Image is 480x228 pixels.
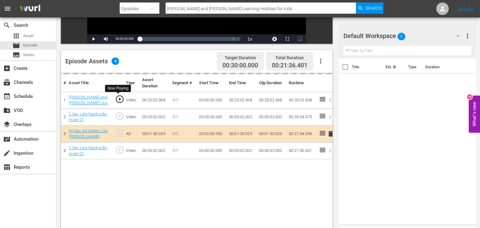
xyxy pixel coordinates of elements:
a: [PERSON_NAME] and [PERSON_NAME] Learning Hobbies for Kids [69,95,109,111]
td: 1/1 [170,143,197,159]
td: 1/1 [170,109,197,125]
button: Open Feedback Widget [469,95,480,133]
td: 00:20:04.370 [286,109,316,125]
td: 00:01:30.029 [140,125,170,142]
td: 00:00:02.002 [227,109,257,125]
span: 00:21:36.401 [272,62,307,69]
span: VOD [3,107,11,114]
div: Total Duration [272,53,307,62]
div: Episode Assets [65,57,119,65]
span: Series [23,52,34,58]
td: 00:00:02.002 [257,109,287,125]
td: Video [123,92,140,109]
span: 00:00:00.000 [115,37,133,41]
td: 1 [61,92,66,109]
div: Default Workspace [343,27,466,45]
td: 00:20:02.368 [140,92,170,109]
span: Asset [23,33,33,39]
div: Now Playing [107,86,128,91]
td: 00:21:36.401 [286,143,316,159]
span: Overlays [3,121,11,128]
a: 2 Sec Like Nastya Bumper 01 [69,112,107,122]
th: Ext. ID [382,58,404,76]
button: Jump To Time [268,34,281,44]
button: more_vert [464,28,471,43]
span: Automation [3,135,11,143]
th: Type [123,74,140,92]
td: 00:00:02.002 [257,143,287,159]
span: play_circle_outline [115,111,124,121]
img: ans4CAIJ8jUAAAAAAAAAAAAAAAAAAAAAAAAgQb4GAAAAAAAAAAAAAAAAAAAAAAAAJMjXAAAAAAAAAAAAAAAAAAAAAAAAgAT5G... [15,2,45,16]
th: Clip Duration [257,74,287,92]
button: Picture-in-Picture [293,34,306,44]
span: play_circle_outline [115,145,124,155]
th: Start Time [197,74,227,92]
th: Type [404,58,422,76]
button: Search [356,2,383,14]
th: Segment # [170,74,197,92]
button: Play [87,34,100,44]
td: 00:00:02.002 [227,143,257,159]
span: Search [3,22,11,29]
td: 3 [61,125,66,142]
td: 4 [61,143,66,159]
td: 00:00:02.002 [140,109,170,125]
button: Mute [100,34,112,44]
td: Video [123,109,140,125]
th: Asset Duration [140,74,170,92]
span: Series [12,51,20,59]
td: 2 [61,109,66,125]
div: 10 [467,94,472,99]
span: 4 [112,57,119,65]
a: 2 Sec Like Nastya Bumper 02 [69,145,107,156]
td: 00:21:34.399 [286,125,316,142]
th: Asset Title [66,74,112,92]
a: 90 Sec Ad Slates Like [PERSON_NAME] [69,129,108,139]
span: 00:30:00.000 [222,62,258,69]
span: play_circle_outline [115,129,124,138]
span: play_circle_outline [115,95,124,104]
span: Channels [3,79,11,86]
th: Duration [422,58,459,76]
span: Ingestion [3,149,11,157]
td: 00:01:30.029 [227,125,257,142]
td: 1/1 [170,92,197,109]
td: 00:00:02.002 [140,143,170,159]
span: Search [365,2,382,14]
button: Playback Rate [243,34,256,44]
span: more_vert [464,32,471,40]
td: AD [123,125,140,142]
td: Video [123,143,140,159]
td: 1/1 [170,125,197,142]
span: Create [3,65,11,72]
th: End Time [227,74,257,92]
td: 00:00:00.000 [197,125,227,142]
td: 00:01:30.029 [257,125,287,142]
td: 00:20:02.368 [227,92,257,109]
button: Fullscreen [281,34,293,44]
td: 00:20:02.368 [257,92,287,109]
td: 00:00:00.000 [197,109,227,125]
td: 00:00:00.000 [197,92,227,109]
th: Title [352,58,382,76]
td: 00:20:02.368 [286,92,316,109]
span: menu [4,5,11,12]
div: Target Duration [222,53,258,62]
span: Asset [12,32,20,40]
span: Episode [23,42,37,48]
th: # [61,74,66,92]
span: Schedule [3,93,11,100]
a: Sign Out [458,6,474,11]
td: 00:00:00.000 [197,143,227,159]
span: Episode [12,42,20,49]
span: Reports [3,163,11,171]
th: Runtime [286,74,316,92]
div: Progress Bar [140,37,241,41]
span: 0 [397,30,405,43]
